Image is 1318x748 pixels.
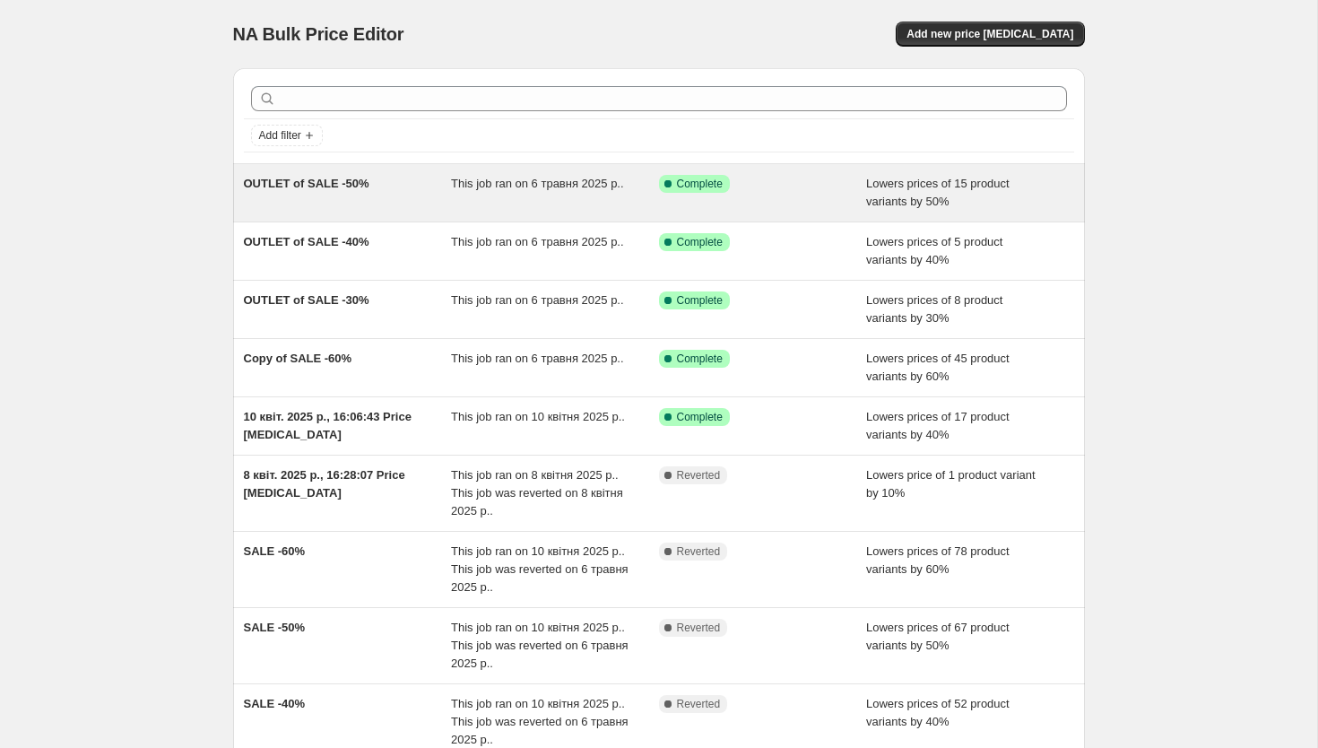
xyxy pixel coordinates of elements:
[896,22,1084,47] button: Add new price [MEDICAL_DATA]
[866,544,1010,576] span: Lowers prices of 78 product variants by 60%
[677,697,721,711] span: Reverted
[677,293,723,308] span: Complete
[259,128,301,143] span: Add filter
[244,293,369,307] span: OUTLET of SALE -30%
[677,235,723,249] span: Complete
[866,410,1010,441] span: Lowers prices of 17 product variants by 40%
[451,468,623,518] span: This job ran on 8 квітня 2025 р.. This job was reverted on 8 квітня 2025 р..
[251,125,323,146] button: Add filter
[244,352,352,365] span: Copy of SALE -60%
[906,27,1073,41] span: Add new price [MEDICAL_DATA]
[244,544,306,558] span: SALE -60%
[451,293,624,307] span: This job ran on 6 травня 2025 р..
[451,697,629,746] span: This job ran on 10 квітня 2025 р.. This job was reverted on 6 травня 2025 р..
[244,621,306,634] span: SALE -50%
[866,468,1036,500] span: Lowers price of 1 product variant by 10%
[451,177,624,190] span: This job ran on 6 травня 2025 р..
[866,621,1010,652] span: Lowers prices of 67 product variants by 50%
[866,352,1010,383] span: Lowers prices of 45 product variants by 60%
[677,544,721,559] span: Reverted
[866,697,1010,728] span: Lowers prices of 52 product variants by 40%
[451,544,629,594] span: This job ran on 10 квітня 2025 р.. This job was reverted on 6 травня 2025 р..
[244,468,405,500] span: 8 квіт. 2025 р., 16:28:07 Price [MEDICAL_DATA]
[677,177,723,191] span: Complete
[866,177,1010,208] span: Lowers prices of 15 product variants by 50%
[244,235,369,248] span: OUTLET of SALE -40%
[451,235,624,248] span: This job ran on 6 травня 2025 р..
[244,177,369,190] span: OUTLET of SALE -50%
[677,468,721,483] span: Reverted
[451,621,629,670] span: This job ran on 10 квітня 2025 р.. This job was reverted on 6 травня 2025 р..
[244,697,306,710] span: SALE -40%
[677,352,723,366] span: Complete
[677,410,723,424] span: Complete
[451,410,625,423] span: This job ran on 10 квітня 2025 р..
[866,293,1002,325] span: Lowers prices of 8 product variants by 30%
[451,352,624,365] span: This job ran on 6 травня 2025 р..
[244,410,412,441] span: 10 квіт. 2025 р., 16:06:43 Price [MEDICAL_DATA]
[677,621,721,635] span: Reverted
[233,24,404,44] span: NA Bulk Price Editor
[866,235,1002,266] span: Lowers prices of 5 product variants by 40%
